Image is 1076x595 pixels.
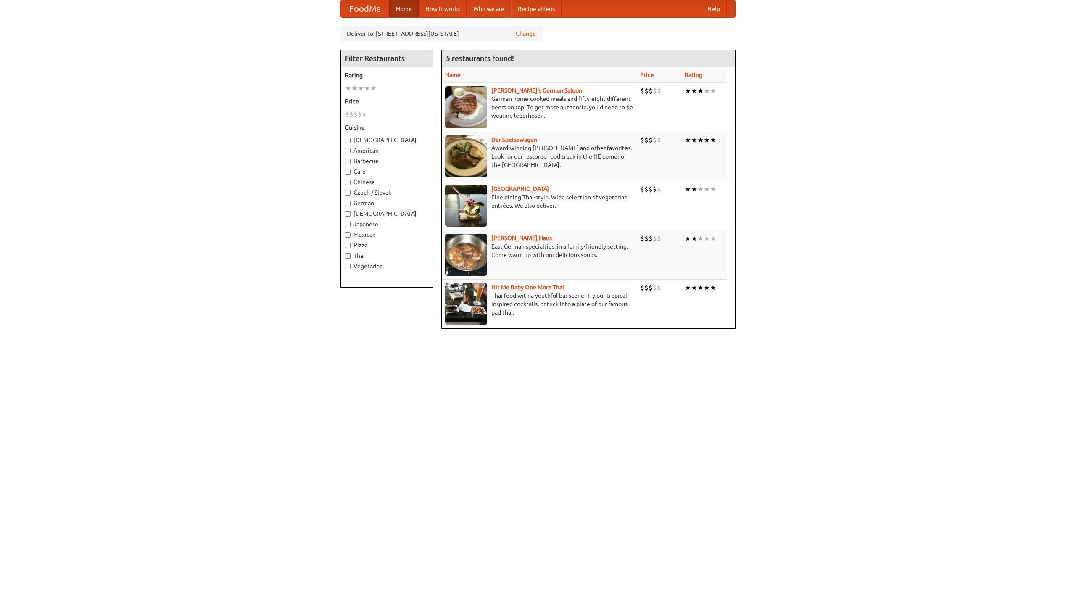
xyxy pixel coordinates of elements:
li: $ [640,86,644,95]
li: $ [649,135,653,145]
li: $ [657,86,661,95]
li: ★ [710,86,716,95]
label: Japanese [345,220,428,228]
li: ★ [691,135,697,145]
li: $ [358,110,362,119]
a: [GEOGRAPHIC_DATA] [491,185,549,192]
li: ★ [704,283,710,292]
p: German home-cooked meals and fifty-eight different beers on tap. To get more authentic, you'd nee... [445,95,633,120]
li: ★ [697,135,704,145]
li: $ [657,283,661,292]
li: $ [362,110,366,119]
input: American [345,148,351,153]
input: Pizza [345,243,351,248]
div: Deliver to: [STREET_ADDRESS][US_STATE] [340,26,542,41]
input: German [345,201,351,206]
img: kohlhaus.jpg [445,234,487,276]
img: babythai.jpg [445,283,487,325]
b: Der Speisewagen [491,136,537,143]
label: [DEMOGRAPHIC_DATA] [345,209,428,218]
h5: Rating [345,71,428,79]
li: ★ [685,234,691,243]
li: ★ [697,283,704,292]
label: Czech / Slovak [345,188,428,197]
a: Help [701,0,727,17]
li: ★ [691,234,697,243]
a: Change [516,29,536,38]
li: $ [640,234,644,243]
a: Hit Me Baby One More Thai [491,284,564,291]
li: ★ [358,84,364,93]
a: [PERSON_NAME]'s German Saloon [491,87,582,94]
input: Vegetarian [345,264,351,269]
a: Recipe videos [511,0,562,17]
li: ★ [704,135,710,145]
label: Barbecue [345,157,428,165]
li: ★ [364,84,370,93]
label: Chinese [345,178,428,186]
li: ★ [710,185,716,194]
input: Chinese [345,180,351,185]
li: ★ [697,234,704,243]
p: Fine dining Thai-style. Wide selection of vegetarian entrées. We also deliver. [445,193,633,210]
li: ★ [691,86,697,95]
li: $ [353,110,358,119]
a: FoodMe [341,0,389,17]
li: $ [640,283,644,292]
img: esthers.jpg [445,86,487,128]
li: $ [644,185,649,194]
label: Cafe [345,167,428,176]
img: satay.jpg [445,185,487,227]
li: ★ [370,84,377,93]
input: Mexican [345,232,351,238]
li: ★ [710,135,716,145]
li: $ [649,86,653,95]
li: $ [653,185,657,194]
label: Pizza [345,241,428,249]
a: Rating [685,71,702,78]
li: $ [349,110,353,119]
li: ★ [704,185,710,194]
li: ★ [697,86,704,95]
input: Thai [345,253,351,259]
li: ★ [351,84,358,93]
li: $ [649,283,653,292]
p: East German specialties, in a family-friendly setting. Come warm up with our delicious soups. [445,242,633,259]
label: German [345,199,428,207]
li: $ [640,185,644,194]
h5: Price [345,97,428,106]
li: $ [644,234,649,243]
label: American [345,146,428,155]
img: speisewagen.jpg [445,135,487,177]
input: Cafe [345,169,351,175]
li: $ [653,135,657,145]
a: Price [640,71,654,78]
li: ★ [685,135,691,145]
li: $ [653,234,657,243]
li: $ [657,234,661,243]
li: $ [345,110,349,119]
li: ★ [685,86,691,95]
a: Who we are [467,0,511,17]
li: $ [644,86,649,95]
li: ★ [685,185,691,194]
li: ★ [710,283,716,292]
li: $ [649,185,653,194]
ng-pluralize: 5 restaurants found! [446,54,514,62]
li: ★ [685,283,691,292]
label: Vegetarian [345,262,428,270]
li: ★ [710,234,716,243]
h4: Filter Restaurants [341,50,433,67]
li: $ [653,283,657,292]
p: Award-winning [PERSON_NAME] and other favorites. Look for our restored food truck in the NE corne... [445,144,633,169]
input: Czech / Slovak [345,190,351,196]
li: ★ [697,185,704,194]
li: $ [657,135,661,145]
a: [PERSON_NAME] Haus [491,235,552,241]
li: $ [657,185,661,194]
input: [DEMOGRAPHIC_DATA] [345,211,351,217]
